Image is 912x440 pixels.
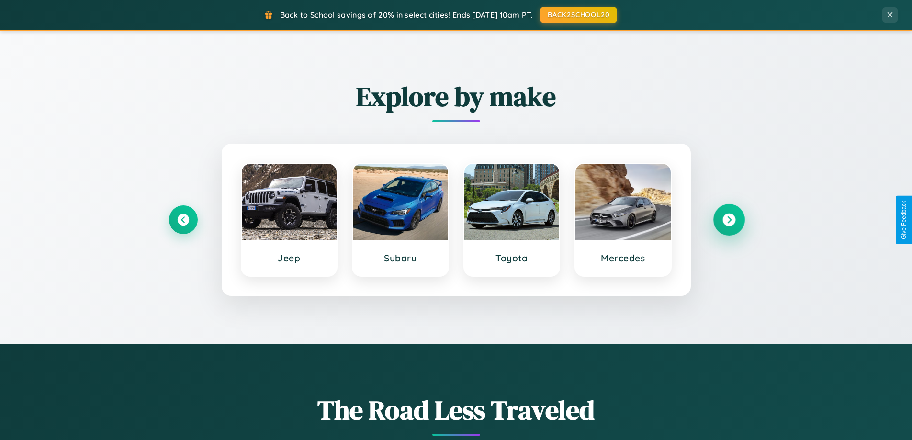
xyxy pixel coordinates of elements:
[585,252,661,264] h3: Mercedes
[280,10,533,20] span: Back to School savings of 20% in select cities! Ends [DATE] 10am PT.
[251,252,327,264] h3: Jeep
[169,392,743,429] h1: The Road Less Traveled
[901,201,907,239] div: Give Feedback
[169,78,743,115] h2: Explore by make
[362,252,439,264] h3: Subaru
[540,7,617,23] button: BACK2SCHOOL20
[474,252,550,264] h3: Toyota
